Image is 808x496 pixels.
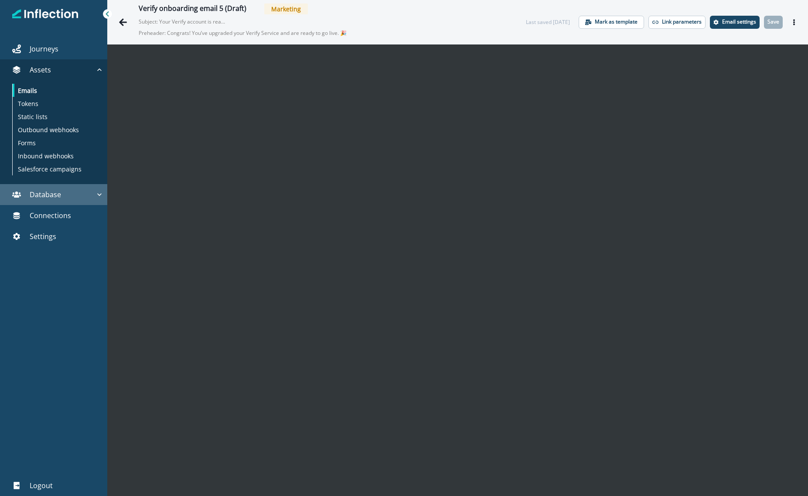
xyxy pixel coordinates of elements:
p: Connections [30,210,71,221]
button: Settings [710,16,760,29]
a: Inbound webhooks [13,149,100,162]
button: Mark as template [579,16,644,29]
a: Tokens [13,97,100,110]
span: Marketing [264,3,308,14]
p: Database [30,189,61,200]
div: Last saved [DATE] [526,18,570,26]
p: Mark as template [595,19,638,25]
p: Link parameters [662,19,702,25]
a: Emails [13,84,100,97]
button: Actions [787,16,801,29]
button: Save [764,16,783,29]
p: Settings [30,231,56,242]
p: Tokens [18,99,38,108]
button: Go back [114,14,132,31]
div: Verify onboarding email 5 (Draft) [139,4,246,14]
p: Save [767,19,779,25]
p: Logout [30,480,53,491]
p: Inbound webhooks [18,151,74,161]
p: Journeys [30,44,58,54]
p: Subject: Your Verify account is ready for scale [139,14,226,26]
p: Forms [18,138,36,147]
p: Email settings [722,19,756,25]
p: Assets [30,65,51,75]
a: Forms [13,136,100,149]
p: Static lists [18,112,48,121]
a: Salesforce campaigns [13,162,100,175]
p: Salesforce campaigns [18,164,82,174]
a: Static lists [13,110,100,123]
p: Emails [18,86,37,95]
a: Outbound webhooks [13,123,100,136]
img: Inflection [12,8,79,20]
p: Outbound webhooks [18,125,79,134]
button: Link parameters [648,16,706,29]
p: Preheader: Congrats! You’ve upgraded your Verify Service and are ready to go live. 🎉 [139,26,357,41]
